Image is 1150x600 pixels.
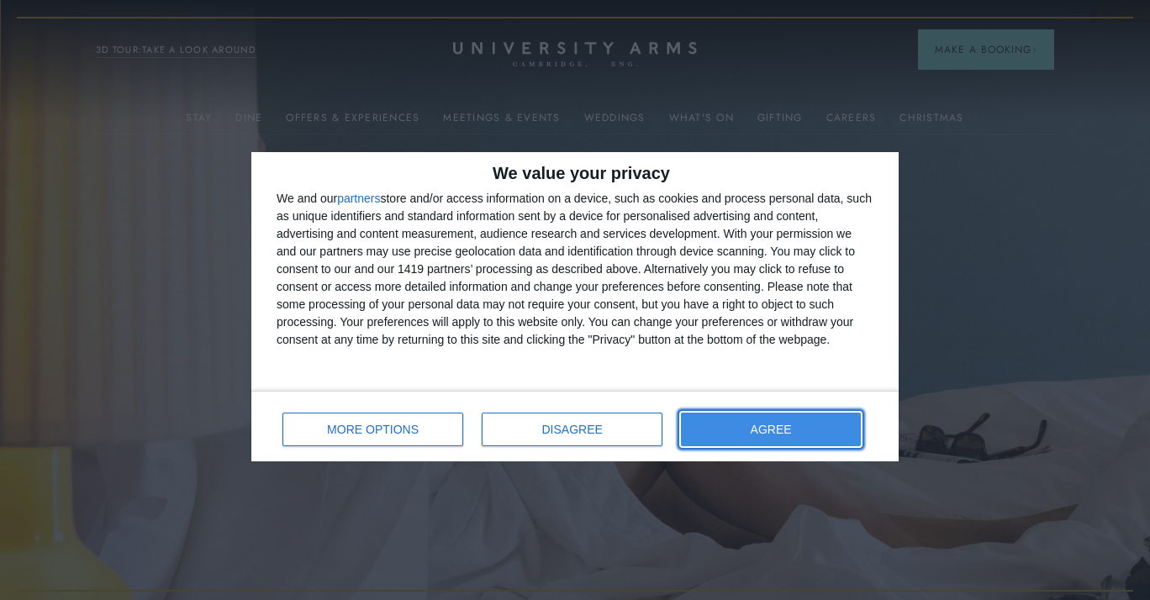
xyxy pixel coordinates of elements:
h2: We value your privacy [277,165,873,182]
button: partners [337,192,380,204]
div: We and our store and/or access information on a device, such as cookies and process personal data... [277,190,873,349]
button: DISAGREE [482,413,662,446]
span: MORE OPTIONS [327,424,419,435]
div: qc-cmp2-ui [251,152,899,461]
span: DISAGREE [542,424,603,435]
button: AGREE [681,413,861,446]
button: MORE OPTIONS [282,413,463,446]
span: AGREE [751,424,792,435]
